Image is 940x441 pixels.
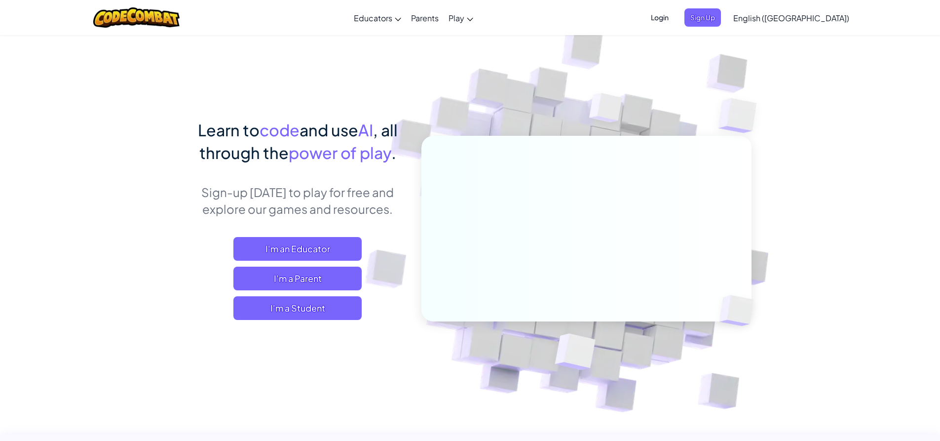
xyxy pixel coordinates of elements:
a: Play [444,4,478,31]
button: Sign Up [684,8,721,27]
a: I'm a Parent [233,267,362,290]
a: I'm an Educator [233,237,362,261]
span: . [391,143,396,162]
img: CodeCombat logo [93,7,180,28]
span: Play [449,13,464,23]
a: Educators [349,4,406,31]
img: Overlap cubes [570,74,641,147]
span: English ([GEOGRAPHIC_DATA]) [733,13,849,23]
button: I'm a Student [233,296,362,320]
img: Overlap cubes [703,275,777,347]
span: Educators [354,13,392,23]
span: and use [300,120,358,140]
img: Overlap cubes [699,74,784,158]
p: Sign-up [DATE] to play for free and explore our games and resources. [189,184,407,217]
button: Login [645,8,675,27]
span: power of play [289,143,391,162]
span: code [260,120,300,140]
span: Learn to [198,120,260,140]
img: Overlap cubes [530,313,619,395]
a: Parents [406,4,444,31]
span: AI [358,120,373,140]
a: English ([GEOGRAPHIC_DATA]) [728,4,854,31]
